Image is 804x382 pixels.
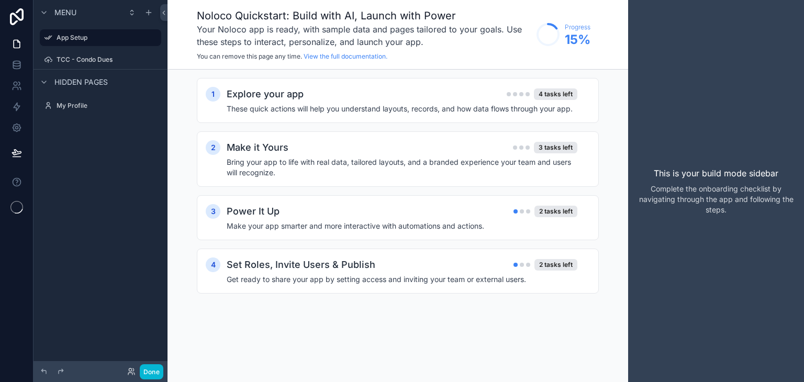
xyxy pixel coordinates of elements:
[57,55,159,64] label: TCC - Condo Dues
[40,29,161,46] a: App Setup
[197,52,302,60] span: You can remove this page any time.
[197,23,531,48] h3: Your Noloco app is ready, with sample data and pages tailored to your goals. Use these steps to i...
[565,23,590,31] span: Progress
[40,51,161,68] a: TCC - Condo Dues
[40,97,161,114] a: My Profile
[140,364,163,379] button: Done
[636,184,796,215] p: Complete the onboarding checklist by navigating through the app and following the steps.
[197,8,531,23] h1: Noloco Quickstart: Build with AI, Launch with Power
[54,77,108,87] span: Hidden pages
[565,31,590,48] span: 15 %
[54,7,76,18] span: Menu
[654,167,778,179] p: This is your build mode sidebar
[57,33,155,42] label: App Setup
[304,52,387,60] a: View the full documentation.
[57,102,159,110] label: My Profile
